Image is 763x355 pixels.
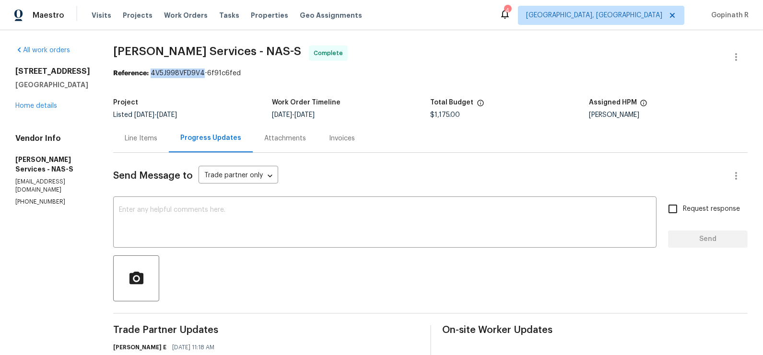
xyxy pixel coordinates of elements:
span: [DATE] [134,112,154,118]
a: All work orders [15,47,70,54]
span: The total cost of line items that have been proposed by Opendoor. This sum includes line items th... [477,99,484,112]
h2: [STREET_ADDRESS] [15,67,90,76]
h5: Total Budget [431,99,474,106]
div: [PERSON_NAME] [589,112,748,118]
span: Properties [251,11,288,20]
div: Progress Updates [180,133,241,143]
p: [PHONE_NUMBER] [15,198,90,206]
span: Work Orders [164,11,208,20]
h5: [GEOGRAPHIC_DATA] [15,80,90,90]
span: $1,175.00 [431,112,460,118]
span: Visits [92,11,111,20]
span: Geo Assignments [300,11,362,20]
a: Home details [15,103,57,109]
b: Reference: [113,70,149,77]
span: The hpm assigned to this work order. [640,99,647,112]
div: Line Items [125,134,157,143]
p: [EMAIL_ADDRESS][DOMAIN_NAME] [15,178,90,194]
span: Complete [314,48,347,58]
span: Request response [683,204,740,214]
span: Send Message to [113,171,193,181]
span: Trade Partner Updates [113,325,419,335]
span: Tasks [219,12,239,19]
div: 4 [504,6,511,15]
span: On-site Worker Updates [443,325,748,335]
span: - [134,112,177,118]
span: Listed [113,112,177,118]
span: Projects [123,11,153,20]
div: Attachments [264,134,306,143]
span: Gopinath R [707,11,749,20]
h5: Work Order Timeline [272,99,340,106]
span: - [272,112,315,118]
div: Invoices [329,134,355,143]
div: Trade partner only [199,168,278,184]
span: [DATE] [272,112,292,118]
h5: Project [113,99,138,106]
span: [DATE] [294,112,315,118]
div: 4V5J998VFD9V4-6f91c6fed [113,69,748,78]
span: [PERSON_NAME] Services - NAS-S [113,46,301,57]
span: [GEOGRAPHIC_DATA], [GEOGRAPHIC_DATA] [526,11,662,20]
span: [DATE] 11:18 AM [172,343,214,352]
span: Maestro [33,11,64,20]
h4: Vendor Info [15,134,90,143]
h5: [PERSON_NAME] Services - NAS-S [15,155,90,174]
span: [DATE] [157,112,177,118]
h6: [PERSON_NAME] E [113,343,166,352]
h5: Assigned HPM [589,99,637,106]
